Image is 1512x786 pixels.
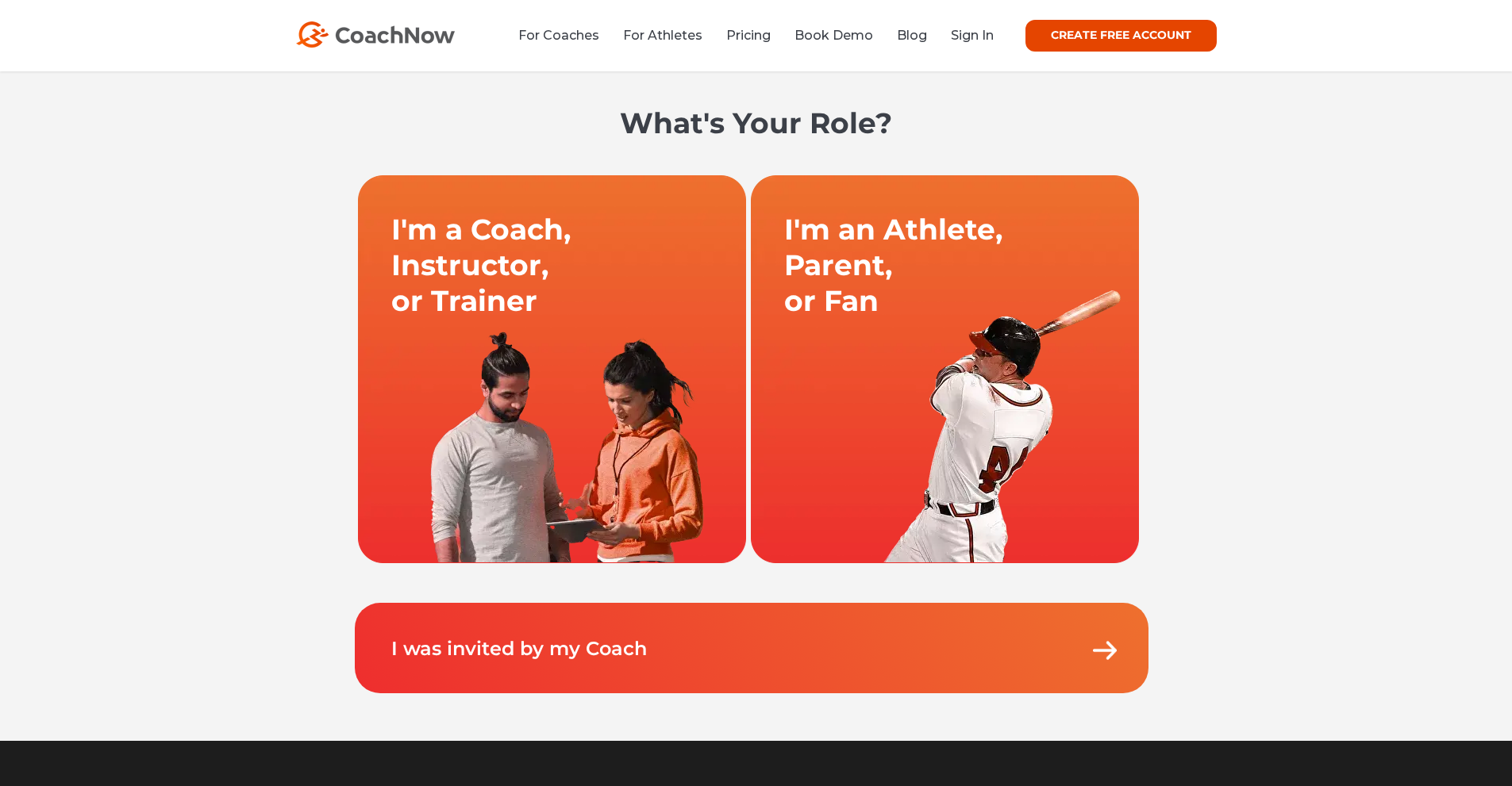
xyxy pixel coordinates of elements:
a: Pricing [726,28,771,43]
a: Sign In [951,28,994,43]
a: Book Demo [794,28,873,43]
a: CREATE FREE ACCOUNT [1025,20,1217,52]
a: Blog [897,28,927,43]
img: Arrow.png [1089,635,1121,666]
img: CoachNow Logo [296,21,455,48]
a: For Coaches [518,28,599,43]
a: I was invited by my Coach [391,637,647,660]
a: For Athletes [623,28,702,43]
